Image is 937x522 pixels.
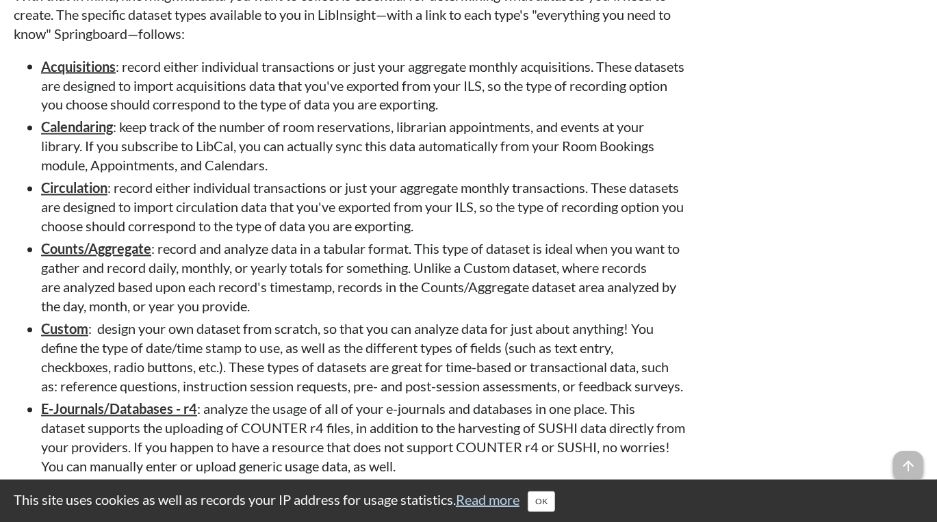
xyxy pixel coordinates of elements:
li: : keep track of the number of room reservations, librarian appointments, and events at your libra... [41,118,686,175]
a: Acquisitions [41,58,116,75]
a: Counts/Aggregate [41,241,151,257]
li: : record either individual transactions or just your aggregate monthly transactions. These datase... [41,179,686,236]
li: : record either individual transactions or just your aggregate monthly acquisitions. These datase... [41,57,686,114]
li: : design your own dataset from scratch, so that you can analyze data for just about anything! You... [41,319,686,396]
a: Read more [456,491,519,508]
span: arrow_upward [893,451,923,481]
a: Custom [41,321,88,337]
a: Circulation [41,180,107,196]
li: : record and analyze data in a tabular format. This type of dataset is ideal when you want to gat... [41,239,686,316]
a: Calendaring [41,119,113,135]
a: E-Journals/Databases - r4 [41,401,197,417]
button: Close [528,491,555,512]
a: arrow_upward [893,452,923,469]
